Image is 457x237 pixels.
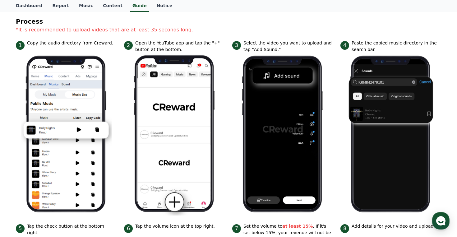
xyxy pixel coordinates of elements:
a: Settings [80,185,119,201]
span: 2 [124,41,133,50]
img: 2.png [129,53,220,216]
span: Home [16,195,27,200]
p: Add details for your video and upload it. [352,223,439,230]
span: Messages [52,195,70,200]
img: 4.png [345,53,436,216]
p: Tap the volume icon at the top right. [135,223,215,230]
span: 1 [16,41,25,50]
span: Settings [92,195,107,200]
p: Select the video you want to upload and tap "Add Sound." [243,40,333,53]
span: 4 [340,41,349,50]
span: 3 [232,41,241,50]
p: *It is recommended to upload videos that are at least 35 seconds long. [16,26,441,34]
h4: Process [16,18,441,25]
span: 6 [124,224,133,233]
img: 1.png [21,53,112,216]
span: 8 [340,224,349,233]
p: Copy the audio directory from Creward. [27,40,113,46]
a: Messages [41,185,80,201]
span: 7 [232,224,241,233]
img: 3.png [237,53,328,216]
a: Home [2,185,41,201]
p: Open the YouTube app and tap the "+" button at the bottom. [135,40,225,53]
p: Tap the check button at the bottom right. [27,223,117,236]
strong: at least 15% [282,224,313,229]
p: Paste the copied music directory in the search bar. [352,40,441,53]
span: 5 [16,224,25,233]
